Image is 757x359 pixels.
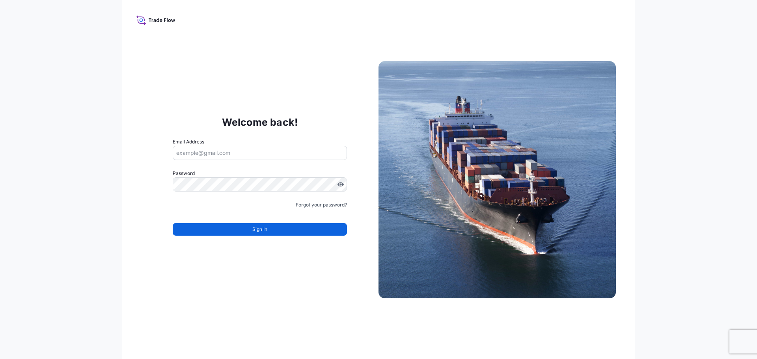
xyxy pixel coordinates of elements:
[252,225,267,233] span: Sign In
[378,61,616,298] img: Ship illustration
[173,146,347,160] input: example@gmail.com
[296,201,347,209] a: Forgot your password?
[173,138,204,146] label: Email Address
[222,116,298,128] p: Welcome back!
[337,181,344,188] button: Show password
[173,169,347,177] label: Password
[173,223,347,236] button: Sign In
